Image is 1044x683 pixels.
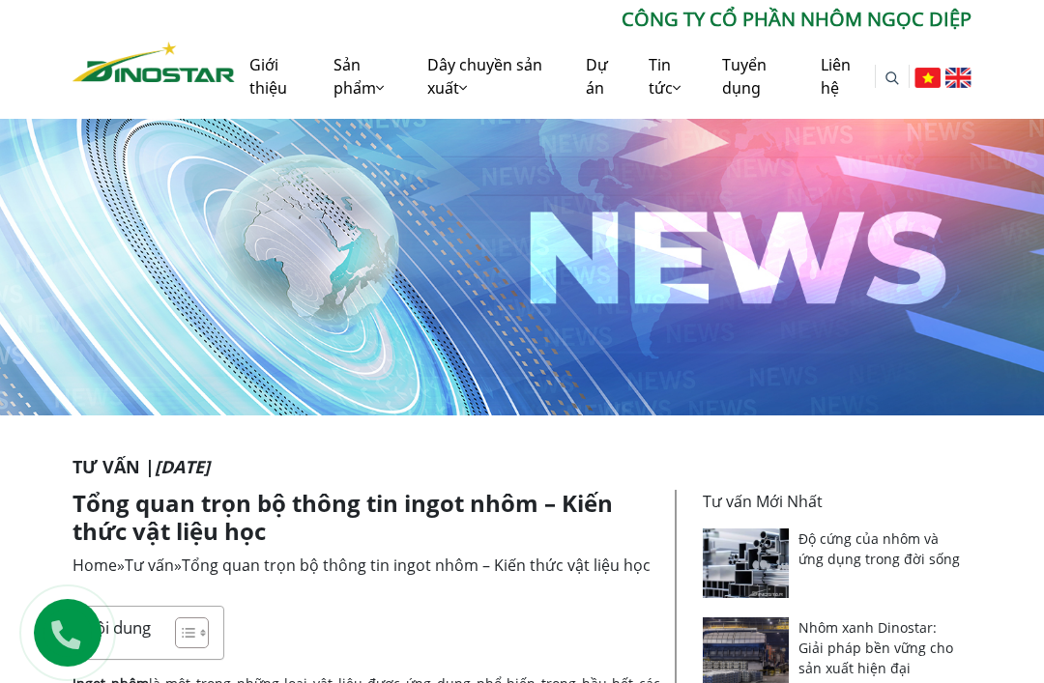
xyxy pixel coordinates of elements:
[703,490,960,513] p: Tư vấn Mới Nhất
[72,490,660,546] h1: Tổng quan trọn bộ thông tin ingot nhôm – Kiến thức vật liệu học
[72,454,971,480] p: Tư vấn |
[72,555,117,576] a: Home
[235,5,971,34] p: CÔNG TY CỔ PHẦN NHÔM NGỌC DIỆP
[413,34,571,119] a: Dây chuyền sản xuất
[571,34,633,119] a: Dự án
[125,555,174,576] a: Tư vấn
[703,528,789,598] img: Độ cứng của nhôm và ứng dụng trong đời sống
[72,42,235,82] img: Nhôm Dinostar
[798,529,960,568] a: Độ cứng của nhôm và ứng dụng trong đời sống
[806,34,875,119] a: Liên hệ
[235,34,319,119] a: Giới thiệu
[83,616,151,639] p: Nội dung
[798,618,953,677] a: Nhôm xanh Dinostar: Giải pháp bền vững cho sản xuất hiện đại
[72,555,651,576] span: » »
[155,455,210,478] i: [DATE]
[160,616,204,649] a: Toggle Table of Content
[945,68,971,88] img: English
[708,34,806,119] a: Tuyển dụng
[885,71,899,85] img: search
[182,555,651,576] span: Tổng quan trọn bộ thông tin ingot nhôm – Kiến thức vật liệu học
[914,68,941,88] img: Tiếng Việt
[319,34,413,119] a: Sản phẩm
[634,34,708,119] a: Tin tức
